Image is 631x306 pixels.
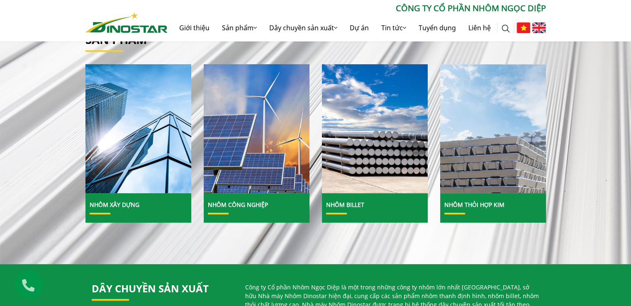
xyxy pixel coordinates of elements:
img: Nhôm Thỏi hợp kim [440,64,546,193]
img: Nhôm Dinostar [85,12,168,33]
img: Nhôm Billet [322,64,427,193]
a: Nhôm Công nghiệp [208,201,268,209]
a: Nhôm Billet [322,64,428,194]
a: Giới thiệu [173,15,216,41]
a: Nhôm Thỏi hợp kim [440,64,546,194]
a: Nhôm Thỏi hợp kim [444,201,504,209]
a: Dây chuyền sản xuất [92,282,209,295]
a: Tuyển dụng [412,15,462,41]
img: English [532,22,546,33]
a: Nhôm Công nghiệp [204,64,309,194]
a: Nhôm Xây dựng [90,201,139,209]
img: Nhôm Công nghiệp [203,64,309,193]
a: Sản phẩm [216,15,263,41]
img: search [502,24,510,33]
a: Nhôm Xây dựng [85,64,191,194]
a: Liên hệ [462,15,497,41]
a: Nhôm Billet [326,201,364,209]
img: Nhôm Xây dựng [85,64,191,193]
a: Nhôm Dinostar [85,10,168,32]
a: Dây chuyền sản xuất [263,15,344,41]
a: Tin tức [375,15,412,41]
a: Dự án [344,15,375,41]
p: CÔNG TY CỔ PHẦN NHÔM NGỌC DIỆP [168,2,546,15]
img: Tiếng Việt [516,22,530,33]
